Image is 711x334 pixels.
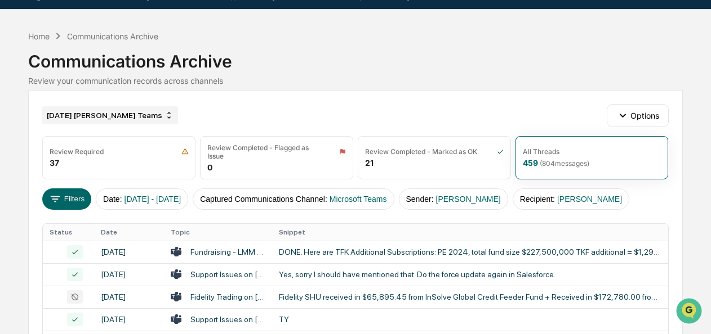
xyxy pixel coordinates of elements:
div: Home [28,31,50,41]
button: Start new chat [192,89,205,102]
th: Snippet [272,224,668,241]
a: Powered byPylon [79,189,136,198]
button: Filters [42,188,91,210]
span: [DATE] - [DATE] [125,195,181,204]
a: 🖐️Preclearance [7,137,77,157]
button: Captured Communications Channel:Microsoft Teams [193,188,394,210]
div: Review Required [50,147,104,156]
div: Review Completed - Flagged as Issue [207,143,325,160]
div: Fidelity Trading on [DATE] [190,292,265,301]
div: Fidelity SHU received in $65,895.45 from InSolve Global Credit Feeder Fund + Received in $172,780... [279,292,661,301]
div: Start new chat [38,85,185,97]
button: Sender:[PERSON_NAME] [399,188,508,210]
div: [DATE] [101,270,157,279]
div: [DATE] [101,315,157,324]
div: 🖐️ [11,142,20,151]
span: Microsoft Teams [330,195,387,204]
th: Date [94,224,164,241]
span: ( 804 messages) [540,159,589,168]
button: Options [607,104,668,127]
div: 21 [365,158,374,168]
span: Pylon [112,190,136,198]
th: Topic [164,224,272,241]
div: 37 [50,158,59,168]
div: Communications Archive [67,31,158,41]
div: 🗄️ [82,142,91,151]
span: Data Lookup [23,163,71,174]
div: 🔎 [11,164,20,173]
button: Date:[DATE] - [DATE] [96,188,188,210]
iframe: Open customer support [675,297,705,327]
button: Recipient:[PERSON_NAME] [513,188,629,210]
div: All Threads [523,147,559,156]
div: Support Issues on [DATE] [190,315,265,324]
div: 459 [523,158,589,168]
div: Communications Archive [28,42,682,71]
div: DONE. Here are TFK Additional Subscriptions: PE 2024, total fund size $227,500,000 TKF additional... [279,247,661,256]
img: icon [497,148,504,155]
img: 1746055101610-c473b297-6a78-478c-a979-82029cc54cd1 [11,85,32,106]
div: Yes, sorry I should have mentioned that. Do the force update again in Salesforce. [279,270,661,279]
div: Fundraising - LMM PE on [DATE] [190,247,265,256]
img: icon [339,148,346,155]
div: 0 [207,163,212,172]
div: Support Issues on [DATE] [190,270,265,279]
th: Status [43,224,94,241]
a: 🔎Data Lookup [7,158,75,178]
div: Review Completed - Marked as OK [365,147,477,156]
p: How can we help? [11,23,205,41]
div: TY [279,315,661,324]
a: 🗄️Attestations [77,137,144,157]
span: Attestations [93,141,140,152]
span: [PERSON_NAME] [557,195,622,204]
span: [PERSON_NAME] [436,195,501,204]
div: We're available if you need us! [38,97,143,106]
div: [DATE] [101,292,157,301]
div: [DATE] [101,247,157,256]
img: icon [181,148,189,155]
div: Review your communication records across channels [28,76,682,85]
span: Preclearance [23,141,73,152]
div: [DATE] [PERSON_NAME] Teams [42,106,178,124]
